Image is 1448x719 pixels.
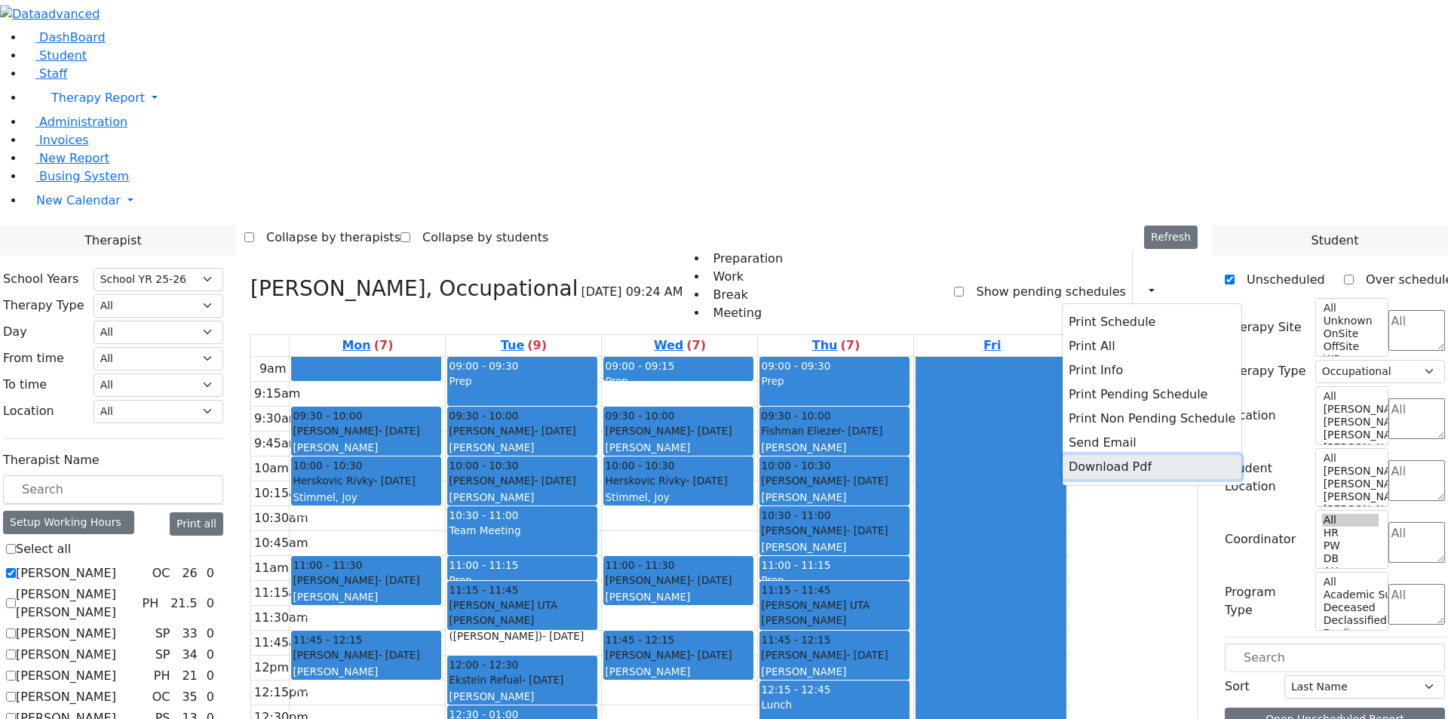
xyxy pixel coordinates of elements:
li: Break [707,286,783,304]
div: [PERSON_NAME] [449,645,596,660]
option: [PERSON_NAME] 4 [1322,416,1379,429]
label: Select all [16,540,71,558]
div: 33 [179,625,200,643]
label: (9) [527,336,547,355]
label: (7) [686,336,706,355]
a: New Report [24,151,109,165]
span: 09:30 - 10:00 [449,408,518,423]
div: [PERSON_NAME] [761,647,908,662]
a: September 15, 2025 [339,335,396,356]
option: [PERSON_NAME] 5 [1322,465,1379,478]
span: 09:30 - 10:00 [293,408,362,423]
a: Invoices [24,133,89,147]
textarea: Search [1388,310,1445,351]
label: Unscheduled [1235,268,1325,292]
label: [PERSON_NAME] [PERSON_NAME] [16,585,136,622]
span: Student [39,48,87,63]
span: Administration [39,115,127,129]
label: Therapist Name [3,451,100,469]
button: Print Info [1063,358,1241,383]
label: Therapy Type [1225,362,1306,380]
option: All [1322,390,1379,403]
span: - [DATE] [378,425,419,437]
div: [PERSON_NAME] [761,664,908,679]
div: 10:30am [251,509,311,527]
div: Ekstein Refual [449,672,596,687]
div: A-1 [293,681,440,696]
button: Print Pending Schedule [1063,383,1241,407]
span: - [DATE] [534,475,575,487]
button: Print all [170,512,223,536]
span: - [DATE] [690,425,732,437]
button: Send Email [1063,431,1241,455]
div: 1-2 [293,607,440,622]
option: HR [1322,527,1379,539]
option: All [1322,514,1379,527]
div: 11:30am [251,609,311,627]
div: [PERSON_NAME] [449,423,596,438]
textarea: Search [1388,522,1445,563]
div: 9:30am [251,410,303,428]
span: 09:30 - 10:00 [761,408,830,423]
label: Collapse by students [410,226,548,250]
button: Print Schedule [1063,310,1241,334]
a: New Calendar [24,186,1448,216]
label: Therapy Type [3,297,84,315]
div: [PERSON_NAME] [605,423,752,438]
div: 10am [251,459,292,478]
div: [PERSON_NAME] [605,440,752,455]
span: 10:00 - 10:30 [761,458,830,473]
div: [PERSON_NAME] [449,440,596,455]
div: [PERSON_NAME] [293,440,440,455]
div: Hs-D [293,507,440,522]
div: Prep [761,373,908,389]
div: Team Meeting [449,523,596,538]
a: September 18, 2025 [809,335,863,356]
div: [PERSON_NAME] [449,490,596,505]
span: [PERSON_NAME] UTA [449,598,557,613]
span: - [DATE] [522,674,563,686]
label: Coordinator [1225,530,1296,548]
option: Declassified [1322,614,1379,627]
div: Fishman Eliezer [761,423,908,438]
a: September 19, 2025 [980,335,1004,356]
div: SP [149,625,176,643]
div: 9:15am [251,385,303,403]
div: Hs-D [605,507,752,522]
span: 10:30 - 11:00 [761,508,830,523]
div: [PERSON_NAME] [605,589,752,604]
div: [PERSON_NAME] ([PERSON_NAME]) [449,613,596,644]
span: DashBoard [39,30,106,45]
option: [PERSON_NAME] 5 [1322,403,1379,416]
label: From time [3,349,64,367]
h3: [PERSON_NAME], Occupational [250,276,578,302]
span: Therapy Report [51,91,145,105]
div: SP [149,646,176,664]
span: Therapist [84,232,141,250]
div: 34 [179,646,200,664]
a: Administration [24,115,127,129]
span: - [DATE] [686,475,728,487]
span: 11:15 - 11:45 [761,582,830,598]
label: [PERSON_NAME] [16,646,116,664]
label: School Years [3,270,78,288]
div: 10:45am [251,534,311,552]
div: Stimmel, Joy [293,490,440,505]
div: Prep [605,373,752,389]
span: 10:00 - 10:30 [293,458,362,473]
option: Unknown [1322,315,1379,327]
label: [PERSON_NAME] [16,564,116,582]
span: - [DATE] [846,524,888,536]
div: 10:15am [251,484,311,502]
button: Refresh [1144,226,1198,249]
div: [PERSON_NAME] [761,473,908,488]
div: Lunch [761,697,908,712]
span: 09:00 - 09:30 [761,360,830,372]
span: - [DATE] [690,649,732,661]
span: 11:00 - 11:30 [293,558,362,573]
div: 1-2 [605,607,752,622]
div: 0 [204,564,217,582]
span: New Report [39,151,109,165]
span: - [DATE] [846,475,888,487]
div: [PERSON_NAME] [293,573,440,588]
